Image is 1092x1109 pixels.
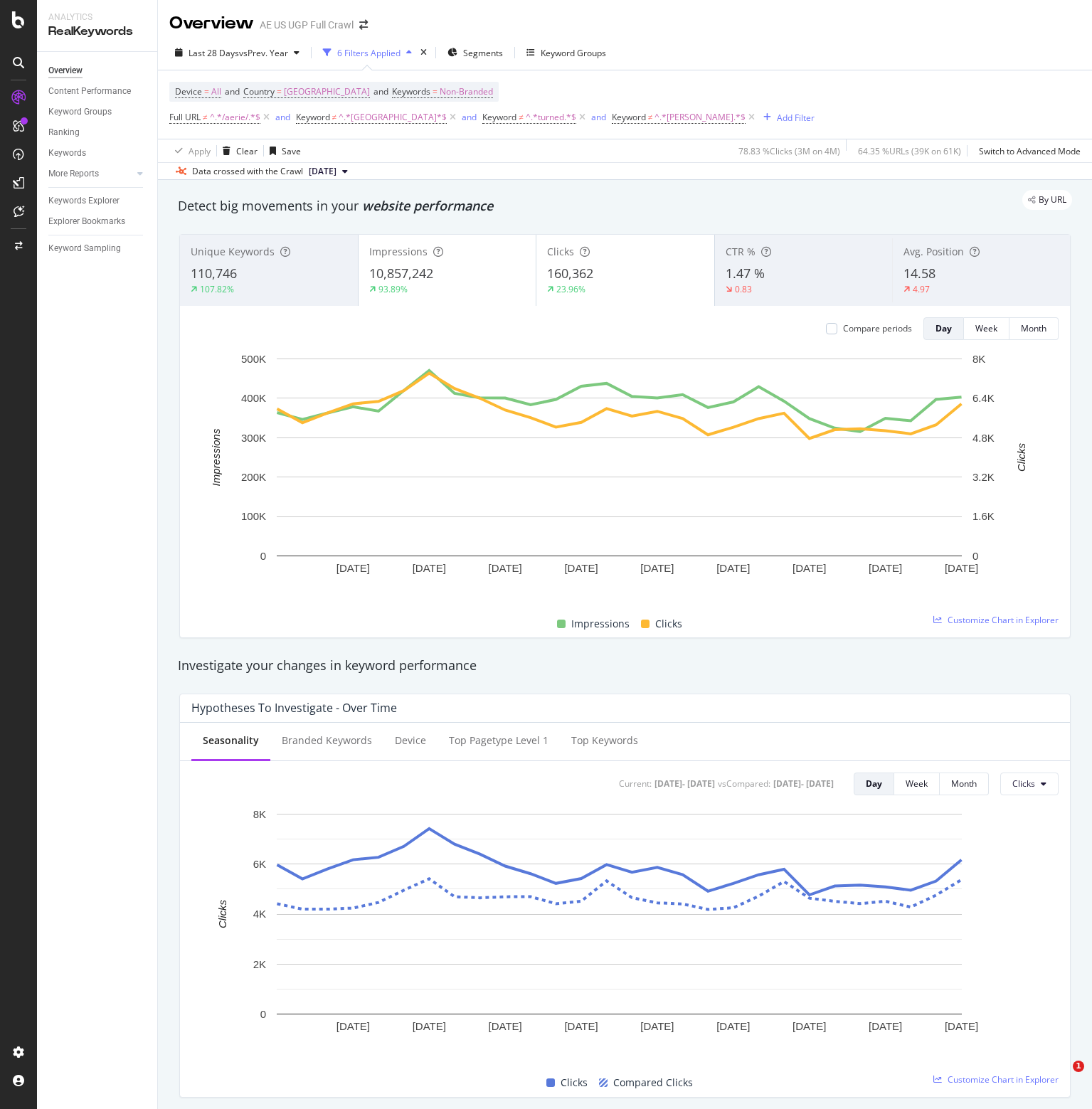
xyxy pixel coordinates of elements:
div: vs Compared : [718,778,770,790]
div: AE US UGP Full Crawl [260,18,354,32]
span: and [225,85,240,97]
button: Clicks [1000,773,1059,795]
span: Non-Branded [440,82,493,102]
text: 0 [972,550,978,562]
span: ^.*[GEOGRAPHIC_DATA]*$ [339,107,447,127]
div: Current: [619,778,652,790]
span: All [211,82,221,102]
span: 160,362 [547,265,593,282]
button: Segments [442,41,509,64]
text: [DATE] [336,562,370,574]
div: Week [906,778,928,790]
div: Hypotheses to Investigate - Over Time [191,701,397,715]
span: 1 [1073,1061,1084,1072]
span: 110,746 [191,265,237,282]
button: Save [264,139,301,162]
text: 1.6K [972,510,995,522]
div: and [275,111,290,123]
div: Keywords Explorer [48,193,120,208]
text: [DATE] [640,562,674,574]
text: [DATE] [640,1019,674,1031]
div: Branded Keywords [282,733,372,748]
div: Overview [48,63,83,78]
span: = [277,85,282,97]
text: [DATE] [945,1019,978,1031]
span: and [373,85,388,97]
a: Keywords Explorer [48,193,147,208]
div: Overview [169,11,254,36]
span: Clicks [561,1074,588,1091]
span: 14.58 [903,265,935,282]
text: 400K [241,392,266,404]
div: RealKeywords [48,23,146,40]
text: 0 [260,550,266,562]
div: and [591,111,606,123]
span: ^.*/aerie/.*$ [210,107,260,127]
div: Month [951,778,977,790]
div: 0.83 [735,283,752,295]
button: Day [923,317,964,340]
text: 500K [241,353,266,365]
span: ≠ [332,111,337,123]
span: ^.*[PERSON_NAME].*$ [654,107,746,127]
text: [DATE] [489,1019,522,1031]
span: Last 28 Days [189,47,239,59]
text: 4K [253,908,266,920]
span: [GEOGRAPHIC_DATA] [284,82,370,102]
div: Device [395,733,426,748]
span: Keywords [392,85,430,97]
div: 23.96% [556,283,585,295]
text: [DATE] [716,1019,750,1031]
text: [DATE] [869,562,902,574]
text: [DATE] [564,562,598,574]
span: Customize Chart in Explorer [948,614,1059,626]
button: Day [854,773,894,795]
a: Overview [48,63,147,78]
span: 10,857,242 [369,265,433,282]
button: Week [964,317,1009,340]
text: 100K [241,510,266,522]
button: Apply [169,139,211,162]
text: 6K [253,858,266,870]
text: 0 [260,1007,266,1019]
div: Keyword Groups [541,47,606,59]
div: Ranking [48,125,80,140]
div: [DATE] - [DATE] [654,778,715,790]
button: and [591,110,606,124]
a: More Reports [48,166,133,181]
span: 1.47 % [726,265,765,282]
div: Top Keywords [571,733,638,748]
span: vs Prev. Year [239,47,288,59]
span: Unique Keywords [191,245,275,258]
span: Clicks [655,615,682,632]
div: Apply [189,145,211,157]
text: Clicks [216,899,228,928]
text: 6.4K [972,392,995,404]
text: [DATE] [336,1019,370,1031]
a: Keyword Sampling [48,241,147,256]
span: ≠ [519,111,524,123]
span: ≠ [203,111,208,123]
span: Device [175,85,202,97]
span: Keyword [482,111,516,123]
a: Keyword Groups [48,105,147,120]
div: Day [866,778,882,790]
span: By URL [1039,196,1066,204]
text: 8K [972,353,985,365]
div: Month [1021,322,1046,334]
div: Content Performance [48,84,131,99]
span: ≠ [648,111,653,123]
div: 4.97 [913,283,930,295]
text: [DATE] [869,1019,902,1031]
div: A chart. [191,351,1048,599]
iframe: Intercom live chat [1044,1061,1078,1095]
span: 2025 Aug. 22nd [309,165,336,178]
div: Save [282,145,301,157]
text: [DATE] [564,1019,598,1031]
button: Last 28 DaysvsPrev. Year [169,41,305,64]
div: Switch to Advanced Mode [979,145,1081,157]
span: Country [243,85,275,97]
span: Keyword [296,111,330,123]
text: [DATE] [793,562,826,574]
span: Compared Clicks [613,1074,693,1091]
